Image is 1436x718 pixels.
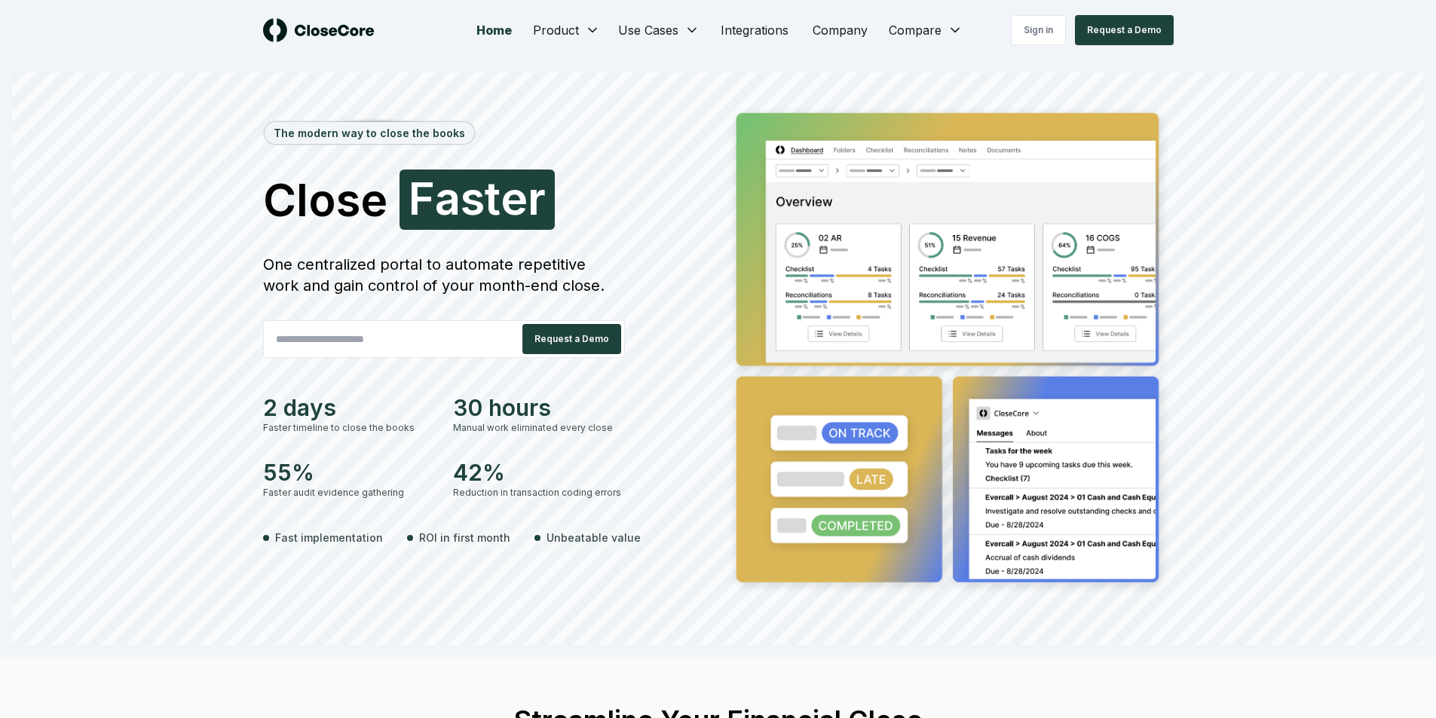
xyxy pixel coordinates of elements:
[263,18,375,42] img: logo
[889,21,942,39] span: Compare
[618,21,678,39] span: Use Cases
[724,102,1174,598] img: Jumbotron
[419,530,510,545] span: ROI in first month
[524,15,609,45] button: Product
[533,21,579,39] span: Product
[453,486,625,500] div: Reduction in transaction coding errors
[609,15,709,45] button: Use Cases
[547,530,641,545] span: Unbeatable value
[275,530,383,545] span: Fast implementation
[263,394,435,421] div: 2 days
[263,177,387,222] span: Close
[453,459,625,486] div: 42%
[263,459,435,486] div: 55%
[265,122,474,144] div: The modern way to close the books
[801,15,880,45] a: Company
[485,176,501,221] span: t
[263,421,435,435] div: Faster timeline to close the books
[464,15,524,45] a: Home
[1011,15,1066,45] a: Sign in
[501,176,528,221] span: e
[880,15,972,45] button: Compare
[263,254,625,296] div: One centralized portal to automate repetitive work and gain control of your month-end close.
[528,176,546,221] span: r
[709,15,801,45] a: Integrations
[1075,15,1174,45] button: Request a Demo
[453,421,625,435] div: Manual work eliminated every close
[522,324,621,354] button: Request a Demo
[435,176,461,221] span: a
[263,486,435,500] div: Faster audit evidence gathering
[409,176,435,221] span: F
[461,176,485,221] span: s
[453,394,625,421] div: 30 hours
